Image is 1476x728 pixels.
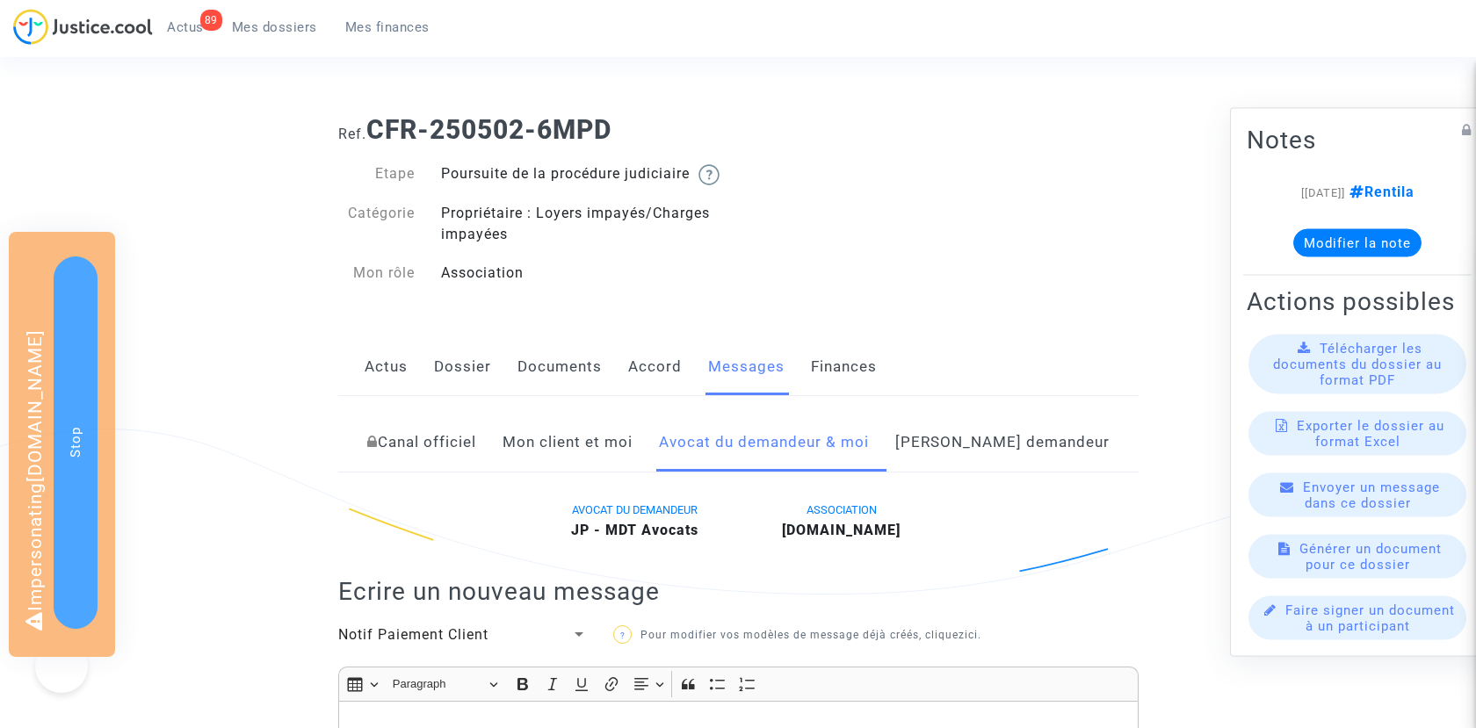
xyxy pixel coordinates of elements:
div: Propriétaire : Loyers impayés/Charges impayées [428,203,738,245]
span: Rentila [1345,183,1414,199]
span: Envoyer un message dans ce dossier [1303,479,1440,510]
span: Actus [167,19,204,35]
a: Documents [517,338,602,396]
div: Poursuite de la procédure judiciaire [428,163,738,185]
span: Stop [68,427,83,458]
h2: Actions possibles [1247,285,1468,316]
div: Catégorie [325,203,429,245]
a: Finances [811,338,877,396]
span: [[DATE]] [1301,185,1345,198]
a: Mon client et moi [503,414,633,472]
img: jc-logo.svg [13,9,153,45]
div: Impersonating [9,232,115,657]
a: Avocat du demandeur & moi [659,414,869,472]
span: ASSOCIATION [807,503,877,516]
span: Paragraph [393,674,484,695]
span: Générer un document pour ce dossier [1299,540,1442,572]
a: Mes finances [331,14,444,40]
a: Dossier [434,338,491,396]
div: 89 [200,10,222,31]
span: AVOCAT DU DEMANDEUR [572,503,698,516]
span: ? [620,631,626,640]
a: Canal officiel [367,414,476,472]
span: Télécharger les documents du dossier au format PDF [1273,340,1442,387]
h2: Notes [1247,124,1468,155]
b: [DOMAIN_NAME] [782,522,901,538]
button: Paragraph [385,671,506,698]
iframe: Help Scout Beacon - Open [35,640,88,693]
span: Notif Paiement Client [338,626,488,643]
a: Mes dossiers [218,14,331,40]
img: help.svg [698,164,720,185]
button: Stop [54,256,98,629]
div: Etape [325,163,429,185]
a: [PERSON_NAME] demandeur [895,414,1110,472]
span: Faire signer un document à un participant [1285,602,1455,633]
div: Mon rôle [325,263,429,284]
button: Modifier la note [1293,228,1422,256]
a: Accord [628,338,682,396]
a: Messages [708,338,785,396]
a: ici [965,629,978,641]
h2: Ecrire un nouveau message [338,576,1139,607]
p: Pour modifier vos modèles de message déjà créés, cliquez . [613,624,1001,646]
span: Mes dossiers [232,19,317,35]
b: JP - MDT Avocats [571,522,698,538]
span: Exporter le dossier au format Excel [1297,417,1444,449]
span: Ref. [338,126,366,142]
a: Actus [365,338,408,396]
span: Mes finances [345,19,430,35]
a: 89Actus [153,14,218,40]
b: CFR-250502-6MPD [366,114,611,145]
div: Editor toolbar [338,667,1139,701]
div: Association [428,263,738,284]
